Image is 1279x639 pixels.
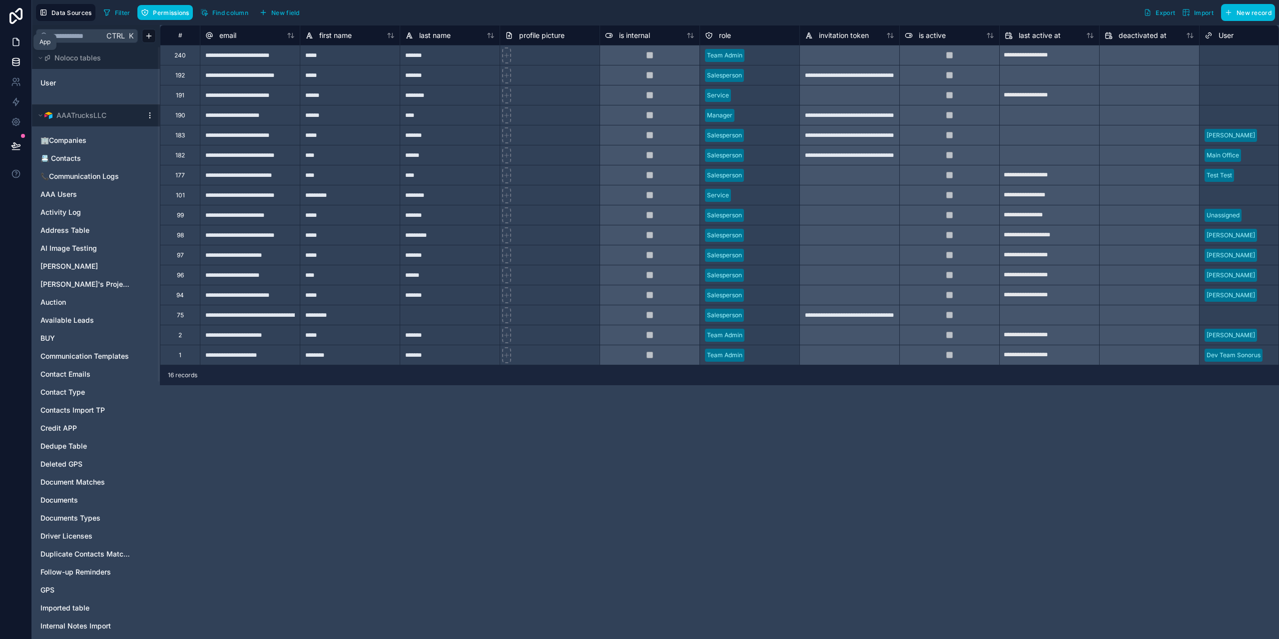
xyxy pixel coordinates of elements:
span: Available Leads [40,315,94,325]
div: Team Admin [707,331,742,340]
span: Duplicate Contacts Matches [40,549,131,559]
span: Export [1156,9,1175,16]
div: 🏢Companies [36,132,156,148]
a: 📇 Contacts [40,153,131,163]
div: [PERSON_NAME] [1207,271,1255,280]
button: Noloco tables [36,51,150,65]
span: Document Matches [40,477,105,487]
div: Service [707,191,729,200]
span: email [219,30,236,40]
button: Airtable LogoAAATrucksLLC [36,108,142,122]
div: Document Matches [36,474,156,490]
div: Test Test [1207,171,1232,180]
span: Follow-up Reminders [40,567,111,577]
div: GPS [36,582,156,598]
span: K [127,32,134,39]
span: Address Table [40,225,89,235]
div: Duplicate Contacts Matches [36,546,156,562]
span: Imported table [40,603,89,613]
a: Communication Templates [40,351,131,361]
span: BUY [40,333,55,343]
div: 75 [177,311,184,319]
div: 📇 Contacts [36,150,156,166]
div: Dev Team Sonorus [1207,351,1261,360]
span: User [40,78,56,88]
a: Document Matches [40,477,131,487]
a: Internal Notes Import [40,621,131,631]
div: Team Admin [707,351,742,360]
a: Driver Licenses [40,531,131,541]
a: BUY [40,333,131,343]
div: Credit APP [36,420,156,436]
a: Contact Emails [40,369,131,379]
span: first name [319,30,352,40]
span: is active [919,30,946,40]
div: Salesperson [707,271,742,280]
button: New record [1221,4,1275,21]
span: Noloco tables [54,53,101,63]
span: last name [419,30,451,40]
div: Salesperson [707,311,742,320]
a: [PERSON_NAME] [40,261,131,271]
span: Auction [40,297,66,307]
span: Credit APP [40,423,77,433]
div: Alex [36,258,156,274]
span: profile picture [519,30,565,40]
span: Documents [40,495,78,505]
a: User [40,78,121,88]
div: 182 [175,151,185,159]
span: last active at [1019,30,1061,40]
div: 2 [178,331,182,339]
a: Dedupe Table [40,441,131,451]
a: Activity Log [40,207,131,217]
span: User [1219,30,1234,40]
div: Communication Templates [36,348,156,364]
span: GPS [40,585,54,595]
button: Import [1179,4,1217,21]
a: Deleted GPS [40,459,131,469]
span: Contact Emails [40,369,90,379]
span: Contact Type [40,387,85,397]
div: 192 [175,71,185,79]
div: Service [707,91,729,100]
a: Credit APP [40,423,131,433]
span: Internal Notes Import [40,621,111,631]
div: Salesperson [707,291,742,300]
span: Filter [115,9,130,16]
div: Salesperson [707,251,742,260]
div: Auction [36,294,156,310]
a: AI Image Testing [40,243,131,253]
div: Salesperson [707,71,742,80]
span: 📇 Contacts [40,153,81,163]
a: [PERSON_NAME]'s Projects & Priorities [40,279,131,289]
a: 🏢Companies [40,135,131,145]
div: [PERSON_NAME] [1207,131,1255,140]
button: Data Sources [36,4,95,21]
span: is internal [619,30,650,40]
div: Follow-up Reminders [36,564,156,580]
div: [PERSON_NAME] [1207,251,1255,260]
div: [PERSON_NAME] [1207,231,1255,240]
button: Export [1140,4,1179,21]
div: 96 [177,271,184,279]
div: 190 [175,111,185,119]
div: Salesperson [707,231,742,240]
span: Data Sources [51,9,92,16]
div: Unassigned [1207,211,1240,220]
span: Permissions [153,9,189,16]
span: Activity Log [40,207,81,217]
div: Manager [707,111,732,120]
div: 177 [175,171,185,179]
span: AAATrucksLLC [56,110,106,120]
a: Permissions [137,5,196,20]
div: AAA Users [36,186,156,202]
span: Dedupe Table [40,441,87,451]
a: GPS [40,585,131,595]
span: 🏢Companies [40,135,86,145]
div: Main Office [1207,151,1239,160]
div: [PERSON_NAME] [1207,291,1255,300]
span: Communication Templates [40,351,129,361]
div: Documents Types [36,510,156,526]
div: Driver Licenses [36,528,156,544]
